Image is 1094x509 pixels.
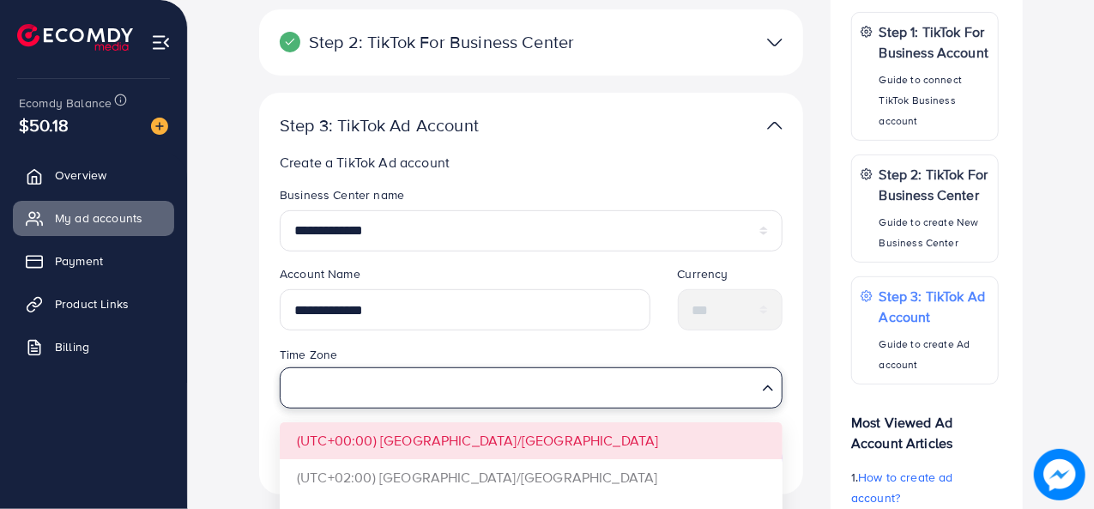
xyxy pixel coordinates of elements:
[879,286,989,327] p: Step 3: TikTok Ad Account
[151,118,168,135] img: image
[879,164,989,205] p: Step 2: TikTok For Business Center
[287,372,755,403] input: Search for option
[13,244,174,278] a: Payment
[151,33,171,52] img: menu
[280,367,783,409] div: Search for option
[13,287,174,321] a: Product Links
[13,201,174,235] a: My ad accounts
[55,167,106,184] span: Overview
[280,265,650,289] legend: Account Name
[280,346,337,363] label: Time Zone
[879,70,989,131] p: Guide to connect TikTok Business account
[55,252,103,270] span: Payment
[767,30,783,55] img: TikTok partner
[767,113,783,138] img: TikTok partner
[55,209,142,227] span: My ad accounts
[686,443,783,474] button: Create new
[55,338,89,355] span: Billing
[280,152,783,173] p: Create a TikTok Ad account
[879,21,989,63] p: Step 1: TikTok For Business Account
[55,295,129,312] span: Product Links
[1034,449,1085,500] img: image
[13,330,174,364] a: Billing
[704,450,765,467] span: Create new
[13,158,174,192] a: Overview
[879,212,989,253] p: Guide to create New Business Center
[851,469,953,506] span: How to create ad account?
[19,112,69,137] span: $50.18
[678,265,783,289] legend: Currency
[19,94,112,112] span: Ecomdy Balance
[280,32,606,52] p: Step 2: TikTok For Business Center
[879,334,989,375] p: Guide to create Ad account
[851,398,999,453] p: Most Viewed Ad Account Articles
[851,467,999,508] p: 1.
[280,115,606,136] p: Step 3: TikTok Ad Account
[17,24,133,51] img: logo
[280,186,783,210] legend: Business Center name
